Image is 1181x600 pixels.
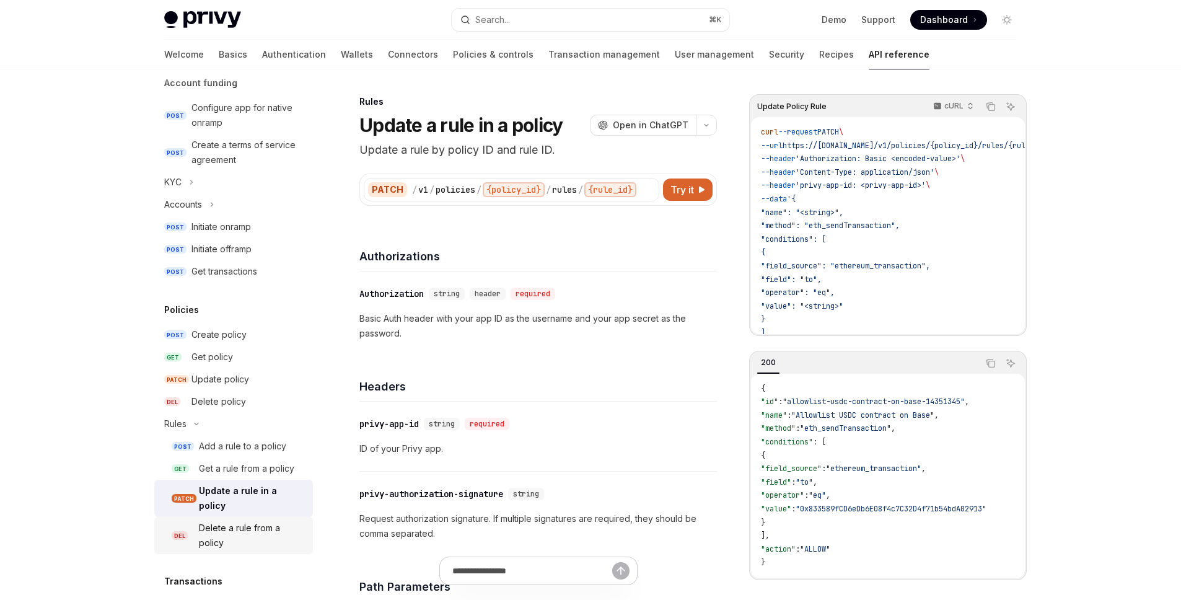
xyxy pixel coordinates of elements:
span: , [891,423,895,433]
span: : [791,504,796,514]
span: , [965,397,969,407]
span: "Allowlist USDC contract on Base" [791,410,934,420]
p: Basic Auth header with your app ID as the username and your app secret as the password. [359,311,717,341]
span: \ [926,180,930,190]
a: Demo [822,14,846,26]
a: POSTInitiate onramp [154,216,313,238]
a: Policies & controls [453,40,533,69]
a: PATCHUpdate policy [154,368,313,390]
div: Get a rule from a policy [199,461,294,476]
span: "field" [761,477,791,487]
button: cURL [926,96,979,117]
span: "conditions": [ [761,234,826,244]
a: POSTGet transactions [154,260,313,283]
span: --header [761,180,796,190]
a: Basics [219,40,247,69]
div: / [476,183,481,196]
span: : [791,477,796,487]
span: "operator": "eq", [761,288,835,298]
span: string [429,419,455,429]
span: Dashboard [920,14,968,26]
span: "name" [761,410,787,420]
button: Toggle Accounts section [154,193,313,216]
span: --header [761,167,796,177]
span: DEL [164,397,180,407]
a: Support [861,14,895,26]
a: POSTCreate policy [154,324,313,346]
div: / [429,183,434,196]
h4: Headers [359,378,717,395]
div: Configure app for native onramp [191,100,305,130]
span: , [826,490,830,500]
a: DELDelete a rule from a policy [154,517,313,554]
a: Connectors [388,40,438,69]
div: {policy_id} [483,182,545,197]
div: 200 [757,355,779,370]
div: Initiate offramp [191,242,252,257]
div: Add a rule to a policy [199,439,286,454]
img: light logo [164,11,241,29]
button: Toggle dark mode [997,10,1017,30]
p: cURL [944,101,964,111]
span: "name": "<string>", [761,208,843,218]
div: Update policy [191,372,249,387]
span: PATCH [817,127,839,137]
span: --data [761,194,787,204]
div: Get transactions [191,264,257,279]
a: POSTConfigure app for native onramp [154,97,313,134]
div: required [511,288,555,300]
div: Rules [164,417,187,431]
span: --header [761,154,796,164]
span: : [778,397,783,407]
div: / [578,183,583,196]
span: Update Policy Rule [757,102,827,112]
span: PATCH [164,375,189,384]
span: , [921,464,926,474]
div: Update a rule in a policy [199,483,305,513]
span: POST [164,223,187,232]
span: "value": "<string>" [761,301,843,311]
span: POST [164,148,187,157]
span: } [761,314,765,324]
div: Initiate onramp [191,219,251,234]
button: Toggle KYC section [154,171,313,193]
span: ⌘ K [709,15,722,25]
div: rules [552,183,577,196]
span: Try it [670,182,694,197]
span: POST [164,111,187,120]
div: privy-authorization-signature [359,488,503,500]
button: Copy the contents from the code block [983,355,999,371]
span: "field_source": "ethereum_transaction", [761,261,930,271]
span: : [796,544,800,554]
span: Open in ChatGPT [613,119,688,131]
span: "to" [796,477,813,487]
div: Create a terms of service agreement [191,138,305,167]
span: --url [761,141,783,151]
p: ID of your Privy app. [359,441,717,456]
input: Ask a question... [452,557,612,585]
div: v1 [418,183,428,196]
span: string [513,489,539,499]
div: KYC [164,175,182,190]
a: Wallets [341,40,373,69]
span: "field": "to", [761,275,822,285]
span: ], [761,531,770,540]
div: Delete a rule from a policy [199,521,305,550]
h4: Authorizations [359,248,717,265]
button: Send message [612,562,630,580]
p: Request authorization signature. If multiple signatures are required, they should be comma separa... [359,511,717,541]
span: 'privy-app-id: <privy-app-id>' [796,180,926,190]
span: --request [778,127,817,137]
a: POSTCreate a terms of service agreement [154,134,313,171]
span: "conditions" [761,437,813,447]
button: Ask AI [1003,99,1019,115]
span: curl [761,127,778,137]
button: Ask AI [1003,355,1019,371]
span: "value" [761,504,791,514]
span: : [787,410,791,420]
span: POST [164,330,187,340]
span: "eth_sendTransaction" [800,423,891,433]
a: Recipes [819,40,854,69]
span: "ethereum_transaction" [826,464,921,474]
span: , [813,477,817,487]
